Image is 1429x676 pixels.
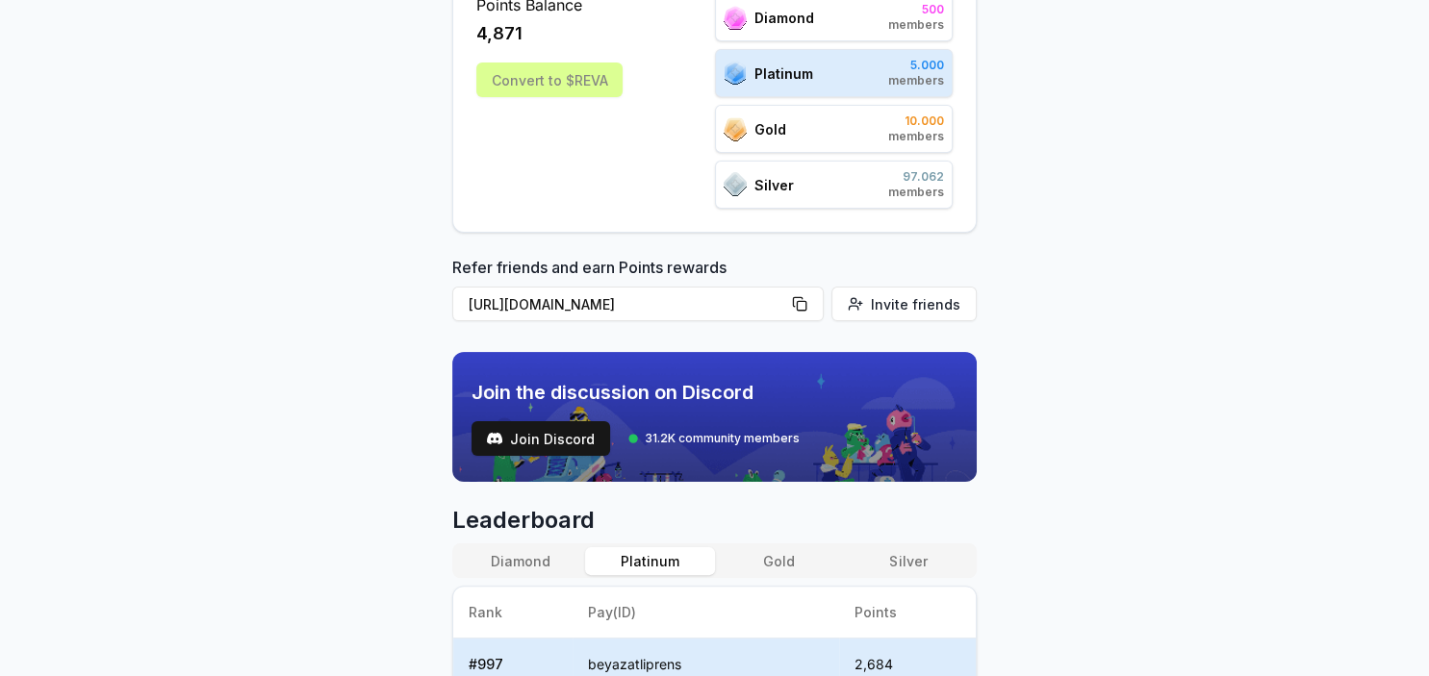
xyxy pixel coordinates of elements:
[573,587,839,638] th: Pay(ID)
[888,113,944,129] span: 10.000
[754,119,786,139] span: Gold
[888,129,944,144] span: members
[888,58,944,73] span: 5.000
[754,175,794,195] span: Silver
[585,547,714,575] button: Platinum
[510,429,595,449] span: Join Discord
[472,421,610,456] a: testJoin Discord
[476,20,523,47] span: 4,871
[472,421,610,456] button: Join Discord
[839,587,976,638] th: Points
[831,287,977,321] button: Invite friends
[888,73,944,88] span: members
[844,547,973,575] button: Silver
[888,169,944,185] span: 97.062
[724,6,747,30] img: ranks_icon
[754,8,814,28] span: Diamond
[754,63,813,84] span: Platinum
[888,2,944,17] span: 500
[724,117,747,141] img: ranks_icon
[724,61,747,86] img: ranks_icon
[888,185,944,200] span: members
[871,294,960,314] span: Invite friends
[452,256,977,329] div: Refer friends and earn Points rewards
[456,547,585,575] button: Diamond
[452,505,977,536] span: Leaderboard
[645,431,800,446] span: 31.2K community members
[472,379,800,406] span: Join the discussion on Discord
[888,17,944,33] span: members
[715,547,844,575] button: Gold
[452,287,824,321] button: [URL][DOMAIN_NAME]
[487,431,502,446] img: test
[724,172,747,197] img: ranks_icon
[452,352,977,482] img: discord_banner
[453,587,573,638] th: Rank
